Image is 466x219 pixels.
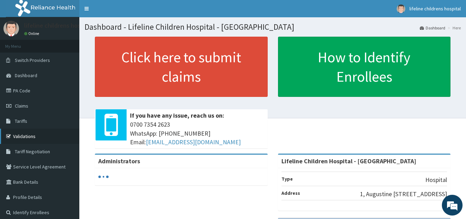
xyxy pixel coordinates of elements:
strong: Lifeline Children Hospital - [GEOGRAPHIC_DATA] [281,157,416,165]
b: Address [281,190,300,196]
h1: Dashboard - Lifeline Children Hospital - [GEOGRAPHIC_DATA] [85,22,461,31]
span: Tariffs [15,118,27,124]
li: Here [446,25,461,31]
svg: audio-loading [98,172,109,182]
span: Tariff Negotiation [15,148,50,155]
span: Claims [15,103,28,109]
a: How to Identify Enrollees [278,37,451,97]
span: Switch Providers [15,57,50,63]
img: User Image [3,21,19,36]
span: 0700 7354 2623 WhatsApp: [PHONE_NUMBER] Email: [130,120,264,147]
b: Administrators [98,157,140,165]
img: User Image [397,4,405,13]
a: [EMAIL_ADDRESS][DOMAIN_NAME] [146,138,241,146]
a: Dashboard [420,25,445,31]
b: If you have any issue, reach us on: [130,111,224,119]
p: lifeline childrens hospital [24,22,93,29]
a: Click here to submit claims [95,37,268,97]
span: Dashboard [15,72,37,79]
a: Online [24,31,41,36]
p: Hospital [425,175,447,184]
span: lifeline childrens hospital [409,6,461,12]
b: Type [281,176,293,182]
p: 1, Augustine [STREET_ADDRESS] [360,190,447,199]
